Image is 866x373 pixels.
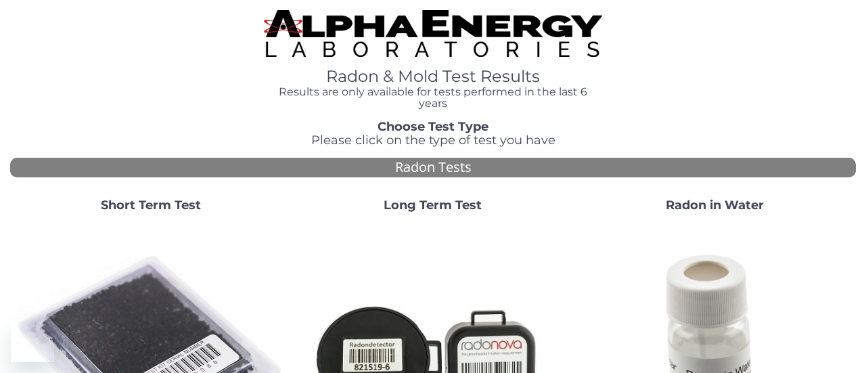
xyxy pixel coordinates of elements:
strong: Radon in Water [666,198,764,213]
span: Please click on the type of test you have [311,133,555,148]
div: Radon Tests [10,158,856,177]
strong: Long Term Test [384,198,482,213]
h1: Radon & Mold Test Results [264,68,602,85]
img: TightCrop.jpg [264,10,602,57]
iframe: Button to launch messaging window [11,319,54,362]
strong: Short Term Test [101,198,201,213]
h4: Results are only available for tests performed in the last 6 years [264,86,602,110]
strong: Choose Test Type [378,119,488,134]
